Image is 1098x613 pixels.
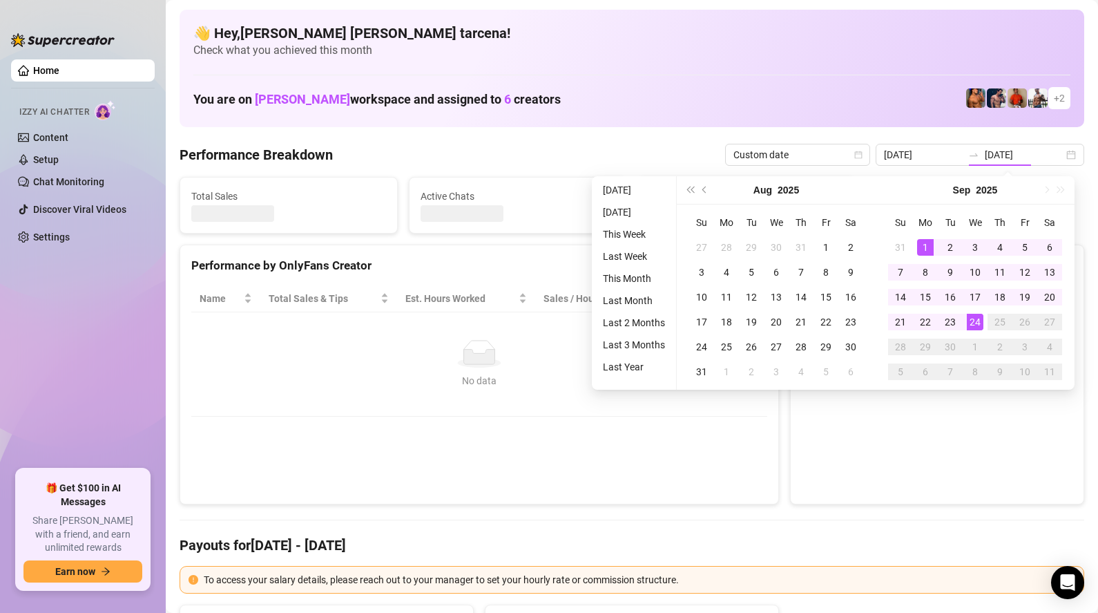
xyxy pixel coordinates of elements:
[1051,566,1084,599] div: Open Intercom Messenger
[504,92,511,106] span: 6
[985,147,1063,162] input: End date
[405,291,516,306] div: Est. Hours Worked
[255,92,350,106] span: [PERSON_NAME]
[543,291,620,306] span: Sales / Hour
[733,144,862,165] span: Custom date
[180,145,333,164] h4: Performance Breakdown
[23,482,142,509] span: 🎁 Get $100 in AI Messages
[11,33,115,47] img: logo-BBDzfeDw.svg
[535,285,639,312] th: Sales / Hour
[193,43,1070,58] span: Check what you achieved this month
[802,256,1072,275] div: Sales by OnlyFans Creator
[987,88,1006,108] img: Axel
[1054,91,1065,106] span: + 2
[191,189,386,204] span: Total Sales
[1028,88,1048,108] img: JUSTIN
[269,291,378,306] span: Total Sales & Tips
[1008,88,1027,108] img: Justin
[966,88,985,108] img: JG
[648,291,749,306] span: Chat Conversion
[191,256,767,275] div: Performance by OnlyFans Creator
[23,560,142,583] button: Earn nowarrow-right
[33,65,59,76] a: Home
[55,566,95,577] span: Earn now
[649,189,844,204] span: Messages Sent
[193,92,561,107] h1: You are on workspace and assigned to creators
[191,285,260,312] th: Name
[101,567,110,576] span: arrow-right
[854,151,863,159] span: calendar
[260,285,397,312] th: Total Sales & Tips
[421,189,615,204] span: Active Chats
[23,514,142,555] span: Share [PERSON_NAME] with a friend, and earn unlimited rewards
[968,149,979,160] span: swap-right
[33,132,68,143] a: Content
[19,106,89,119] span: Izzy AI Chatter
[639,285,768,312] th: Chat Conversion
[204,572,1075,587] div: To access your salary details, please reach out to your manager to set your hourly rate or commis...
[205,373,753,388] div: No data
[33,204,126,215] a: Discover Viral Videos
[884,147,963,162] input: Start date
[200,291,241,306] span: Name
[180,536,1084,555] h4: Payouts for [DATE] - [DATE]
[33,154,59,165] a: Setup
[968,149,979,160] span: to
[189,575,198,585] span: exclamation-circle
[193,23,1070,43] h4: 👋 Hey, [PERSON_NAME] [PERSON_NAME] tarcena !
[95,100,116,120] img: AI Chatter
[33,176,104,187] a: Chat Monitoring
[33,232,70,243] a: Settings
